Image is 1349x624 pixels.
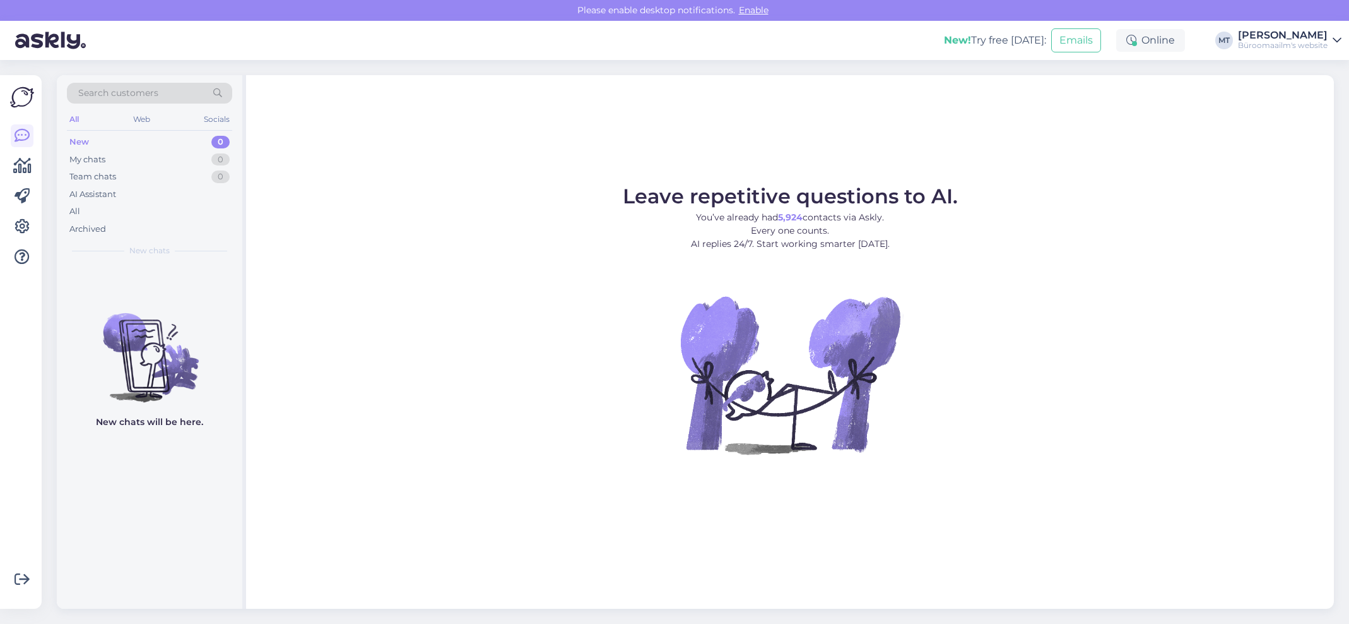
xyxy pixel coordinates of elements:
[78,87,158,100] span: Search customers
[1051,28,1101,52] button: Emails
[57,291,242,404] img: No chats
[131,111,153,128] div: Web
[1116,29,1185,52] div: Online
[1215,32,1233,49] div: MT
[67,111,81,128] div: All
[676,261,904,488] img: No Chat active
[201,111,232,128] div: Socials
[1238,30,1341,51] a: [PERSON_NAME]Büroomaailm's website
[623,211,958,251] p: You’ve already had contacts via Askly. Every one counts. AI replies 24/7. Start working smarter [...
[69,223,106,236] div: Archived
[69,153,105,166] div: My chats
[69,205,80,218] div: All
[96,416,203,429] p: New chats will be here.
[944,33,1046,48] div: Try free [DATE]:
[211,136,230,148] div: 0
[69,188,116,201] div: AI Assistant
[211,171,230,183] div: 0
[211,153,230,166] div: 0
[778,212,803,223] b: 5,924
[1238,40,1328,51] div: Büroomaailm's website
[944,34,971,46] b: New!
[735,4,772,16] span: Enable
[10,85,34,109] img: Askly Logo
[1238,30,1328,40] div: [PERSON_NAME]
[69,171,116,183] div: Team chats
[129,245,170,256] span: New chats
[623,184,958,208] span: Leave repetitive questions to AI.
[69,136,89,148] div: New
